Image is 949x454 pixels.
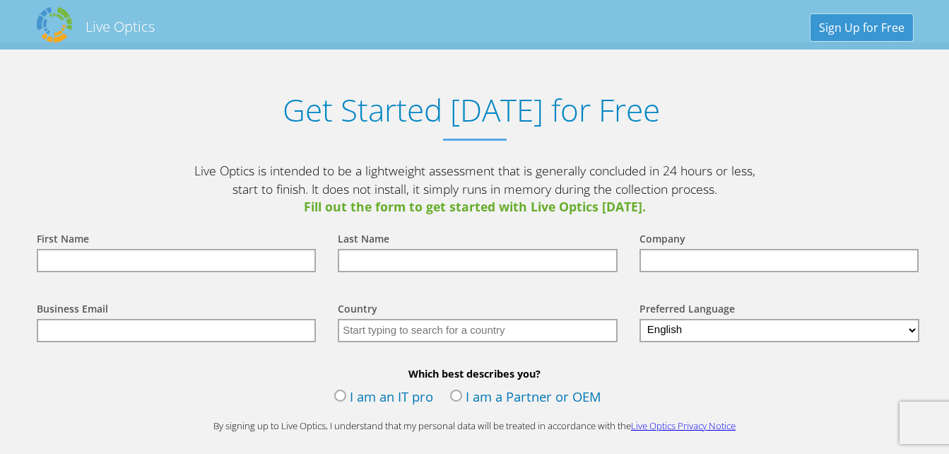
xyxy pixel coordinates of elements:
h2: Live Optics [86,17,155,36]
label: Company [639,232,685,249]
p: By signing up to Live Optics, I understand that my personal data will be treated in accordance wi... [192,419,758,433]
img: Dell Dpack [37,7,72,42]
label: Business Email [37,302,108,319]
label: First Name [37,232,89,249]
label: I am a Partner or OEM [450,388,601,409]
label: Country [338,302,377,319]
label: I am an IT pro [334,388,433,409]
span: Fill out the form to get started with Live Optics [DATE]. [192,198,758,216]
h1: Get Started [DATE] for Free [23,92,920,128]
p: Live Optics is intended to be a lightweight assessment that is generally concluded in 24 hours or... [192,162,758,216]
a: Sign Up for Free [811,14,913,41]
a: Live Optics Privacy Notice [631,419,736,432]
label: Preferred Language [639,302,735,319]
label: Last Name [338,232,389,249]
b: Which best describes you? [23,367,927,380]
input: Start typing to search for a country [338,319,618,342]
